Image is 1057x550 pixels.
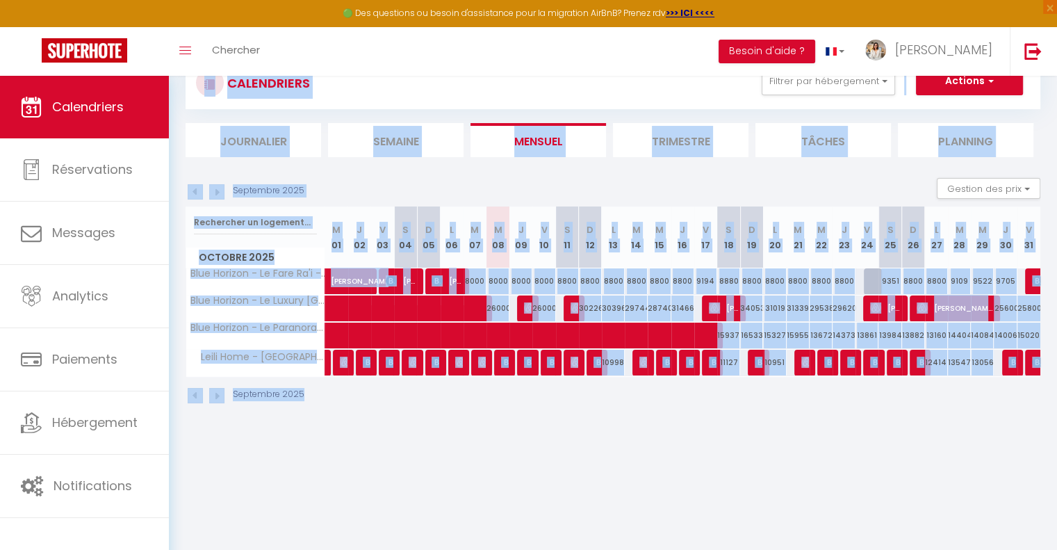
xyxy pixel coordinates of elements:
span: Blue Horizon - Le Fare Ra'i - Jacuzzi - Jardin [188,268,327,279]
div: 14006 [994,323,1017,348]
span: [PERSON_NAME] [895,41,992,58]
span: [PERSON_NAME] [386,268,416,294]
abbr: J [357,223,362,236]
div: 8800 [740,268,763,294]
span: [PERSON_NAME] [870,349,878,375]
span: [PERSON_NAME] [709,349,716,375]
h3: CALENDRIERS [224,67,310,99]
div: 8000 [486,268,509,294]
div: 8800 [833,268,855,294]
span: [PERSON_NAME] [386,349,393,375]
div: 10998 [602,350,625,375]
a: >>> ICI <<<< [666,7,714,19]
th: 15 [648,207,671,268]
div: 13547 [948,350,971,375]
p: Septembre 2025 [233,184,304,197]
span: Notifications [54,477,132,494]
img: Super Booking [42,38,127,63]
th: 17 [694,207,717,268]
span: Octobre 2025 [186,248,325,268]
th: 04 [394,207,417,268]
div: 8800 [925,268,948,294]
span: Analytics [52,287,108,305]
abbr: L [773,223,777,236]
th: 12 [579,207,602,268]
div: 8000 [509,268,532,294]
a: Chercher [202,27,270,76]
a: [PERSON_NAME]-[PERSON_NAME] [325,268,348,295]
div: 15020 [1017,323,1040,348]
abbr: V [703,223,709,236]
div: 14084 [971,323,994,348]
span: Hébergement [52,414,138,431]
img: ... [865,40,886,60]
th: 16 [671,207,694,268]
abbr: D [587,223,593,236]
th: 06 [441,207,464,268]
th: 28 [948,207,971,268]
span: [PERSON_NAME] [409,349,416,375]
div: 30226 [579,296,602,321]
span: [PERSON_NAME] [893,349,901,375]
abbr: D [910,223,917,236]
span: [PERSON_NAME] [571,295,578,321]
li: Trimestre [613,123,748,157]
abbr: M [470,223,479,236]
abbr: M [817,223,825,236]
li: Planning [898,123,1033,157]
a: [PERSON_NAME] [325,350,332,376]
span: [PERSON_NAME] [755,349,762,375]
th: 09 [509,207,532,268]
th: 31 [1017,207,1040,268]
div: 12414 [925,350,948,375]
span: [PERSON_NAME] [PERSON_NAME] [363,349,370,375]
th: 27 [925,207,948,268]
th: 07 [464,207,486,268]
div: 29744 [625,296,648,321]
div: 8800 [579,268,602,294]
input: Rechercher un logement... [194,210,317,235]
span: [PERSON_NAME] [501,349,509,375]
th: 23 [833,207,855,268]
span: Messages [52,224,115,241]
span: [PERSON_NAME] [824,349,832,375]
div: 8000 [464,268,486,294]
span: [PERSON_NAME] [432,349,439,375]
abbr: M [494,223,502,236]
li: Tâches [755,123,891,157]
span: Blue Horizon - Le Paranorama Moeara [188,323,327,333]
th: 19 [740,207,763,268]
span: [PERSON_NAME] [524,349,532,375]
th: 14 [625,207,648,268]
img: logout [1024,42,1042,60]
span: [PERSON_NAME] [686,349,694,375]
abbr: V [1026,223,1032,236]
span: [PERSON_NAME] [847,349,855,375]
abbr: L [934,223,938,236]
div: 31339 [787,296,810,321]
button: Filtrer par hébergement [762,67,895,95]
li: Journalier [186,123,321,157]
div: 8880 [717,268,740,294]
span: [PERSON_NAME] [455,349,463,375]
abbr: D [425,223,432,236]
abbr: D [748,223,755,236]
span: [PERSON_NAME] [917,349,924,375]
th: 24 [855,207,878,268]
span: [PERSON_NAME] [662,349,670,375]
span: Blue Horizon - Le Luxury [GEOGRAPHIC_DATA] [188,296,327,306]
th: 26 [902,207,925,268]
div: 9705 [994,268,1017,294]
span: [PERSON_NAME] [870,295,901,321]
span: [PERSON_NAME] [1008,349,1016,375]
button: Actions [916,67,1023,95]
abbr: S [402,223,409,236]
div: 13160 [925,323,948,348]
abbr: J [518,223,524,236]
th: 21 [787,207,810,268]
div: 25800 [1017,296,1040,321]
div: 13056 [971,350,994,375]
div: 10951 [763,350,786,375]
abbr: M [978,223,987,236]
